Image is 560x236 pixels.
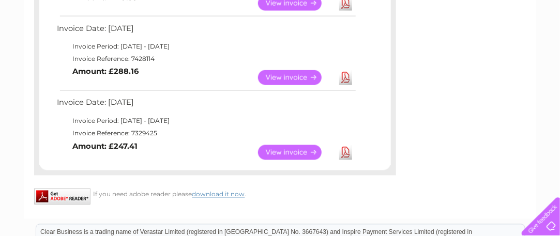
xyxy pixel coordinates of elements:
[73,67,139,76] b: Amount: £288.16
[192,191,245,198] a: download it now
[339,145,352,160] a: Download
[339,70,352,85] a: Download
[258,70,334,85] a: View
[404,44,427,52] a: Energy
[55,22,357,41] td: Invoice Date: [DATE]
[470,44,485,52] a: Blog
[55,128,357,140] td: Invoice Reference: 7329425
[491,44,517,52] a: Contact
[526,44,550,52] a: Log out
[433,44,464,52] a: Telecoms
[378,44,398,52] a: Water
[55,53,357,66] td: Invoice Reference: 7428114
[55,115,357,128] td: Invoice Period: [DATE] - [DATE]
[258,145,334,160] a: View
[55,96,357,115] td: Invoice Date: [DATE]
[20,27,72,58] img: logo.png
[36,6,525,50] div: Clear Business is a trading name of Verastar Limited (registered in [GEOGRAPHIC_DATA] No. 3667643...
[73,142,138,151] b: Amount: £247.41
[34,188,396,198] div: If you need adobe reader please .
[55,41,357,53] td: Invoice Period: [DATE] - [DATE]
[365,5,436,18] a: 0333 014 3131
